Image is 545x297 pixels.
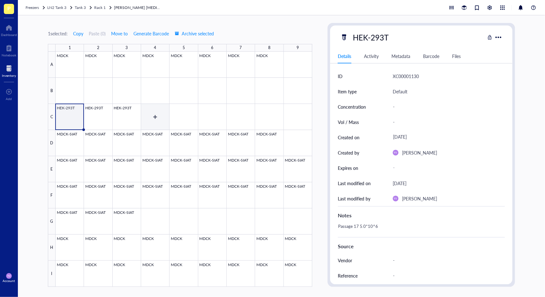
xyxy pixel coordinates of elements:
[174,28,214,39] button: Archive selected
[48,130,56,156] div: D
[393,179,406,187] div: [DATE]
[69,44,71,52] div: 1
[48,261,56,287] div: I
[2,74,16,77] div: Inventory
[338,88,357,95] div: Item type
[423,53,439,60] div: Barcode
[240,44,242,52] div: 7
[114,4,162,11] a: [PERSON_NAME] [MEDICAL_DATA] Box 1 (293T MDCK, SIAT1s)
[125,44,128,52] div: 3
[2,53,16,57] div: Notebook
[133,28,169,39] button: Generate Barcode
[391,53,410,60] div: Metadata
[390,115,502,129] div: -
[48,104,56,130] div: C
[390,162,502,174] div: -
[338,149,359,156] div: Created by
[97,44,99,52] div: 2
[89,28,106,39] button: Paste (0)
[394,197,397,200] span: YV
[7,4,11,12] span: P
[338,134,360,141] div: Created on
[111,28,128,39] button: Move to
[26,4,46,11] a: Freezers
[2,63,16,77] a: Inventory
[452,53,461,60] div: Files
[111,31,128,36] span: Move to
[183,44,185,52] div: 5
[338,180,371,187] div: Last modified on
[75,5,86,10] span: Tank 3
[48,208,56,235] div: G
[338,103,366,110] div: Concentration
[47,4,73,11] a: LN2 Tank 3
[364,53,379,60] div: Activity
[133,31,169,36] span: Generate Barcode
[338,119,359,126] div: Vol / Mass
[390,269,502,282] div: -
[73,31,83,36] span: Copy
[393,72,419,80] div: XC00001130
[94,5,106,10] span: Rack 1
[26,5,39,10] span: Freezers
[211,44,213,52] div: 6
[402,195,437,202] div: [PERSON_NAME]
[393,88,407,95] div: Default
[402,149,437,156] div: [PERSON_NAME]
[338,73,343,80] div: ID
[1,33,17,37] div: Dashboard
[394,151,397,154] span: YV
[7,274,11,277] span: YV
[47,5,66,10] span: LN2 Tank 3
[48,156,56,182] div: E
[2,43,16,57] a: Notebook
[75,4,113,11] a: Tank 3Rack 1
[73,28,84,39] button: Copy
[338,243,505,250] div: Source
[1,23,17,37] a: Dashboard
[154,44,156,52] div: 4
[48,235,56,261] div: H
[390,132,502,143] div: [DATE]
[48,52,56,78] div: A
[335,222,502,237] div: Passage 17 5.0*10^6
[338,212,505,219] div: Notes
[338,164,358,171] div: Expires on
[390,100,502,113] div: -
[6,97,12,101] div: Add
[175,31,214,36] span: Archive selected
[48,30,68,37] div: 1 selected:
[3,279,15,283] div: Account
[338,53,351,60] div: Details
[350,31,391,44] div: HEK-293T
[268,44,270,52] div: 8
[48,78,56,104] div: B
[48,182,56,208] div: F
[338,257,352,264] div: Vendor
[297,44,299,52] div: 9
[338,195,370,202] div: Last modified by
[390,254,502,267] div: -
[338,272,358,279] div: Reference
